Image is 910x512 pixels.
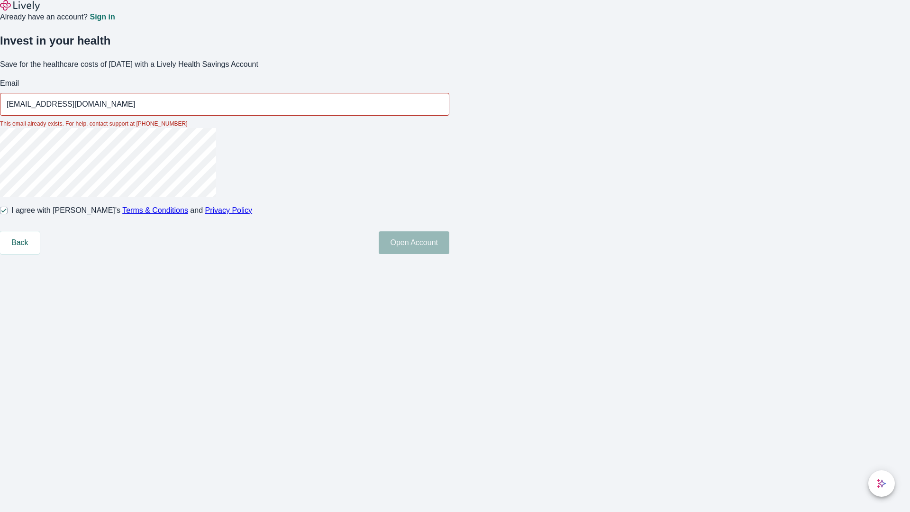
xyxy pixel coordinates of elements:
a: Sign in [90,13,115,21]
a: Terms & Conditions [122,206,188,214]
button: chat [868,470,895,497]
svg: Lively AI Assistant [877,479,886,488]
span: I agree with [PERSON_NAME]’s and [11,205,252,216]
a: Privacy Policy [205,206,253,214]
